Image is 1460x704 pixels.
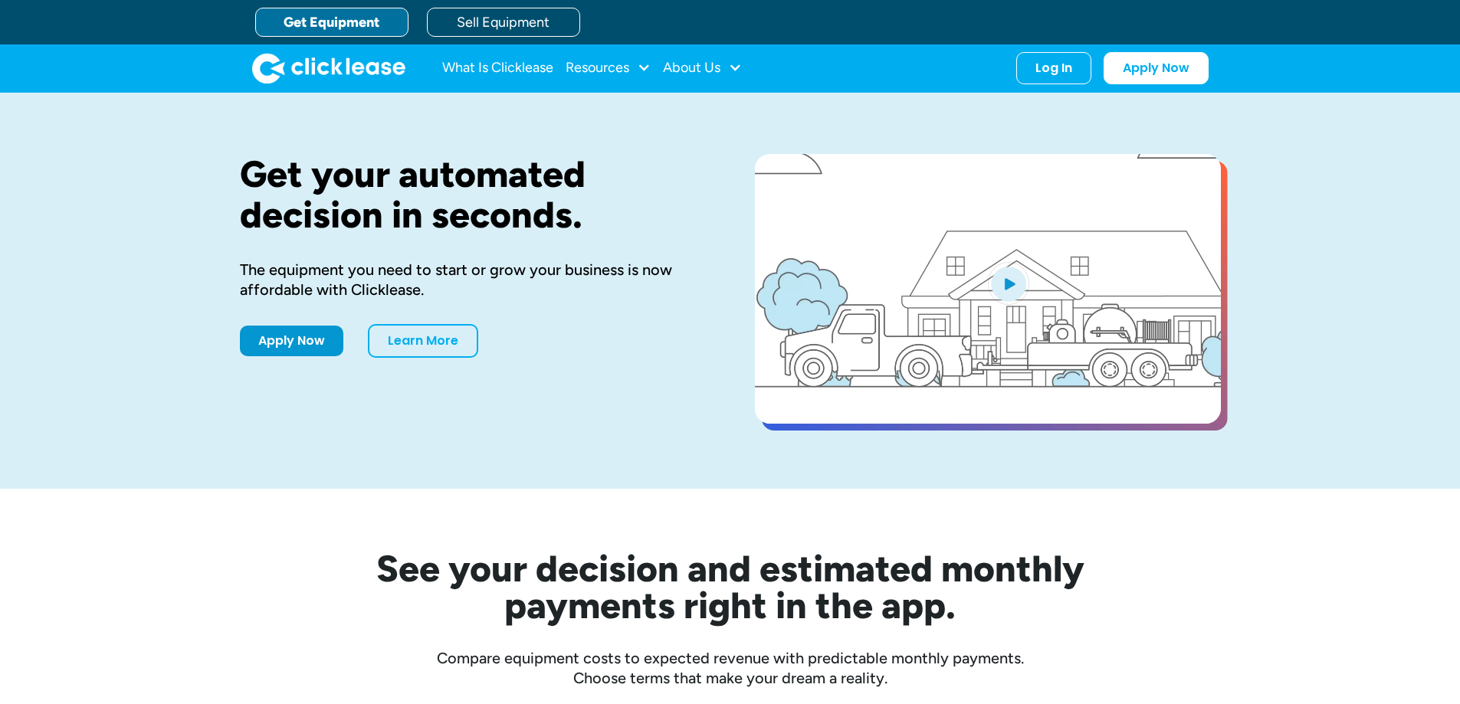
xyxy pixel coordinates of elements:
[252,53,405,83] a: home
[1035,61,1072,76] div: Log In
[755,154,1221,424] a: open lightbox
[566,53,651,83] div: Resources
[301,550,1160,624] h2: See your decision and estimated monthly payments right in the app.
[252,53,405,83] img: Clicklease logo
[368,324,478,358] a: Learn More
[988,262,1029,305] img: Blue play button logo on a light blue circular background
[427,8,580,37] a: Sell Equipment
[240,326,343,356] a: Apply Now
[442,53,553,83] a: What Is Clicklease
[663,53,742,83] div: About Us
[240,154,706,235] h1: Get your automated decision in seconds.
[255,8,408,37] a: Get Equipment
[1104,52,1209,84] a: Apply Now
[240,648,1221,688] div: Compare equipment costs to expected revenue with predictable monthly payments. Choose terms that ...
[240,260,706,300] div: The equipment you need to start or grow your business is now affordable with Clicklease.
